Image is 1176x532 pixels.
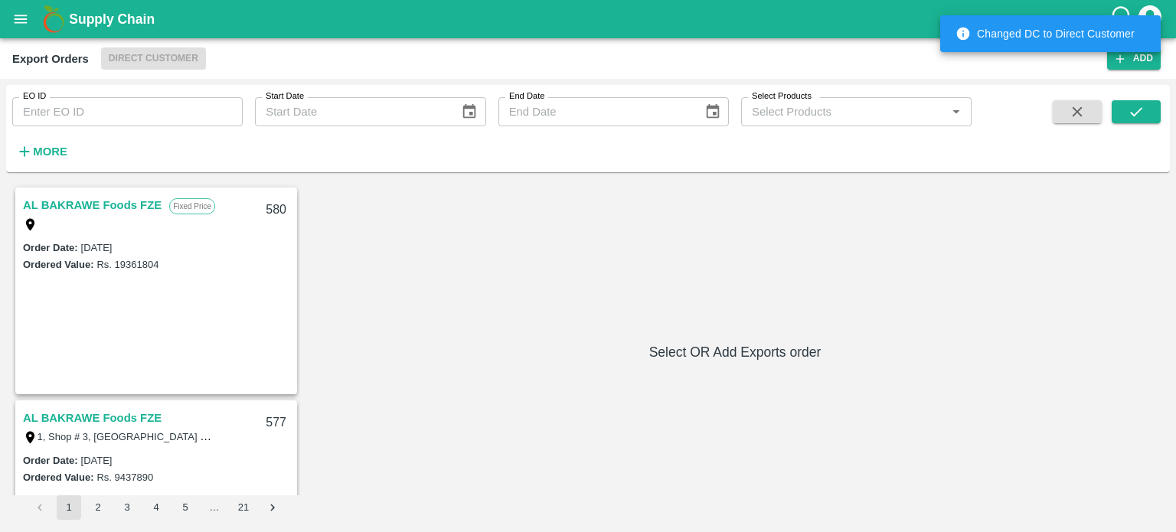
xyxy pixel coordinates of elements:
[509,90,544,103] label: End Date
[25,495,287,520] nav: pagination navigation
[498,97,692,126] input: End Date
[752,90,812,103] label: Select Products
[202,501,227,515] div: …
[1109,5,1136,33] div: customer-support
[23,472,93,483] label: Ordered Value:
[38,4,69,34] img: logo
[81,455,113,466] label: [DATE]
[12,49,89,69] div: Export Orders
[1107,47,1161,70] button: Add
[69,11,155,27] b: Supply Chain
[698,97,727,126] button: Choose date
[86,495,110,520] button: Go to page 2
[69,8,1109,30] a: Supply Chain
[746,102,942,122] input: Select Products
[946,102,966,122] button: Open
[955,20,1135,47] div: Changed DC to Direct Customer
[260,495,285,520] button: Go to next page
[455,97,484,126] button: Choose date
[256,192,296,228] div: 580
[306,341,1164,363] h6: Select OR Add Exports order
[57,495,81,520] button: page 1
[266,90,304,103] label: Start Date
[23,242,78,253] label: Order Date :
[173,495,198,520] button: Go to page 5
[81,242,113,253] label: [DATE]
[96,472,153,483] label: Rs. 9437890
[23,455,78,466] label: Order Date :
[256,405,296,441] div: 577
[12,139,71,165] button: More
[115,495,139,520] button: Go to page 3
[231,495,256,520] button: Go to page 21
[23,408,162,428] a: AL BAKRAWE Foods FZE
[1136,3,1164,35] div: account of current user
[23,259,93,270] label: Ordered Value:
[12,97,243,126] input: Enter EO ID
[23,90,46,103] label: EO ID
[255,97,449,126] input: Start Date
[169,198,215,214] p: Fixed Price
[38,430,498,442] label: 1, Shop # 3, [GEOGRAPHIC_DATA] – central fruits and vegetables market, , , , , [GEOGRAPHIC_DATA]
[3,2,38,37] button: open drawer
[33,145,67,158] strong: More
[96,259,158,270] label: Rs. 19361804
[23,195,162,215] a: AL BAKRAWE Foods FZE
[144,495,168,520] button: Go to page 4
